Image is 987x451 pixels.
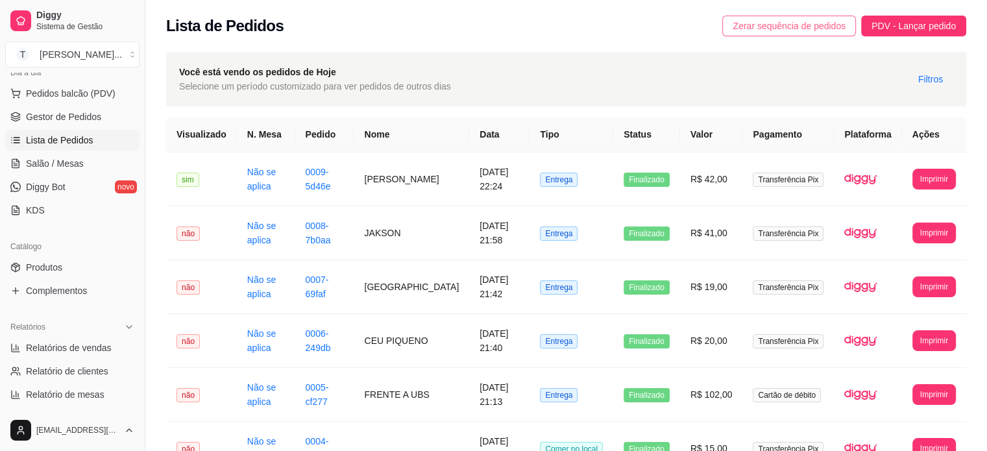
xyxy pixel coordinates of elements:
div: Catálogo [5,236,140,257]
span: Transferência Pix [753,226,823,241]
span: não [177,226,200,241]
a: 0009-5d46e [306,167,331,191]
img: diggy [844,163,877,195]
span: Complementos [26,284,87,297]
button: Zerar sequência de pedidos [722,16,856,36]
a: 0007-69faf [306,274,329,299]
th: Plataforma [834,117,901,152]
span: [EMAIL_ADDRESS][DOMAIN_NAME] [36,425,119,435]
span: Transferência Pix [753,173,823,187]
a: Relatório de fidelidadenovo [5,408,140,428]
span: Entrega [540,280,578,295]
a: Produtos [5,257,140,278]
a: Não se aplica [247,167,276,191]
span: Relatório de clientes [26,365,108,378]
button: Filtros [908,69,953,90]
span: Relatório de mesas [26,388,104,401]
span: KDS [26,204,45,217]
button: Pedidos balcão (PDV) [5,83,140,104]
th: Tipo [530,117,613,152]
th: Visualizado [166,117,237,152]
th: Pedido [295,117,354,152]
th: N. Mesa [237,117,295,152]
span: Filtros [918,72,943,86]
span: Entrega [540,388,578,402]
span: não [177,280,200,295]
td: FRENTE A UBS [354,368,469,422]
a: Relatório de mesas [5,384,140,405]
th: Data [469,117,530,152]
img: diggy [844,378,877,411]
button: Imprimir [912,276,956,297]
span: Transferência Pix [753,334,823,348]
a: Não se aplica [247,274,276,299]
a: KDS [5,200,140,221]
span: sim [177,173,199,187]
span: Finalizado [624,388,670,402]
span: Zerar sequência de pedidos [733,19,846,33]
span: Finalizado [624,173,670,187]
th: Valor [680,117,743,152]
td: [DATE] 22:24 [469,152,530,206]
a: Salão / Mesas [5,153,140,174]
div: Dia a dia [5,62,140,83]
td: JAKSON [354,206,469,260]
th: Status [613,117,680,152]
td: [DATE] 21:42 [469,260,530,314]
span: Transferência Pix [753,280,823,295]
td: CEU PIQUENO [354,314,469,368]
button: Select a team [5,42,140,67]
span: Finalizado [624,226,670,241]
button: PDV - Lançar pedido [861,16,966,36]
img: diggy [844,324,877,357]
th: Pagamento [742,117,834,152]
span: Finalizado [624,334,670,348]
a: DiggySistema de Gestão [5,5,140,36]
button: [EMAIL_ADDRESS][DOMAIN_NAME] [5,415,140,446]
a: Complementos [5,280,140,301]
span: Relatórios de vendas [26,341,112,354]
img: diggy [844,271,877,303]
span: T [16,48,29,61]
span: Entrega [540,334,578,348]
td: R$ 20,00 [680,314,743,368]
button: Imprimir [912,169,956,189]
span: não [177,334,200,348]
span: Diggy Bot [26,180,66,193]
button: Imprimir [912,223,956,243]
span: Cartão de débito [753,388,821,402]
td: R$ 19,00 [680,260,743,314]
strong: Você está vendo os pedidos de Hoje [179,67,336,77]
button: Imprimir [912,330,956,351]
span: Produtos [26,261,62,274]
a: 0008-7b0aa [306,221,331,245]
span: Selecione um período customizado para ver pedidos de outros dias [179,79,451,93]
a: Diggy Botnovo [5,177,140,197]
td: R$ 42,00 [680,152,743,206]
td: [PERSON_NAME] [354,152,469,206]
img: diggy [844,217,877,249]
span: Pedidos balcão (PDV) [26,87,116,100]
th: Ações [902,117,966,152]
span: Sistema de Gestão [36,21,134,32]
span: Diggy [36,10,134,21]
td: R$ 41,00 [680,206,743,260]
span: Entrega [540,173,578,187]
span: Lista de Pedidos [26,134,93,147]
a: Não se aplica [247,221,276,245]
a: Relatório de clientes [5,361,140,382]
span: Gestor de Pedidos [26,110,101,123]
a: Lista de Pedidos [5,130,140,151]
a: 0006-249db [306,328,331,353]
span: não [177,388,200,402]
td: [GEOGRAPHIC_DATA] [354,260,469,314]
a: 0005-cf277 [306,382,329,407]
div: [PERSON_NAME] ... [40,48,122,61]
th: Nome [354,117,469,152]
a: Gestor de Pedidos [5,106,140,127]
td: [DATE] 21:13 [469,368,530,422]
a: Não se aplica [247,382,276,407]
span: Salão / Mesas [26,157,84,170]
button: Imprimir [912,384,956,405]
td: [DATE] 21:58 [469,206,530,260]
